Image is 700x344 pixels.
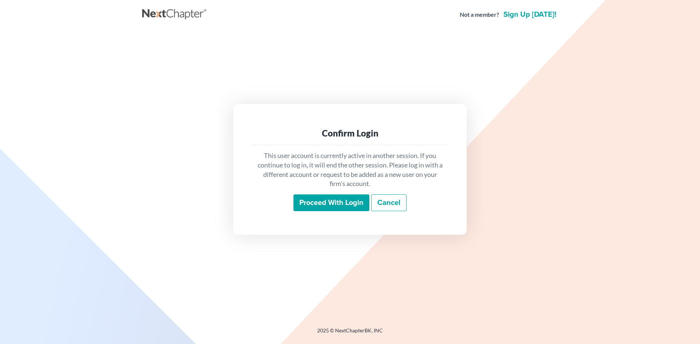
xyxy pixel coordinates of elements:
div: Confirm Login [257,127,443,139]
a: Cancel [371,194,407,211]
input: Proceed with login [293,194,369,211]
p: This user account is currently active in another session. If you continue to log in, it will end ... [257,151,443,189]
a: Sign up [DATE]! [502,11,558,18]
div: 2025 © NextChapterBK, INC [142,327,558,340]
strong: Not a member? [460,11,499,19]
